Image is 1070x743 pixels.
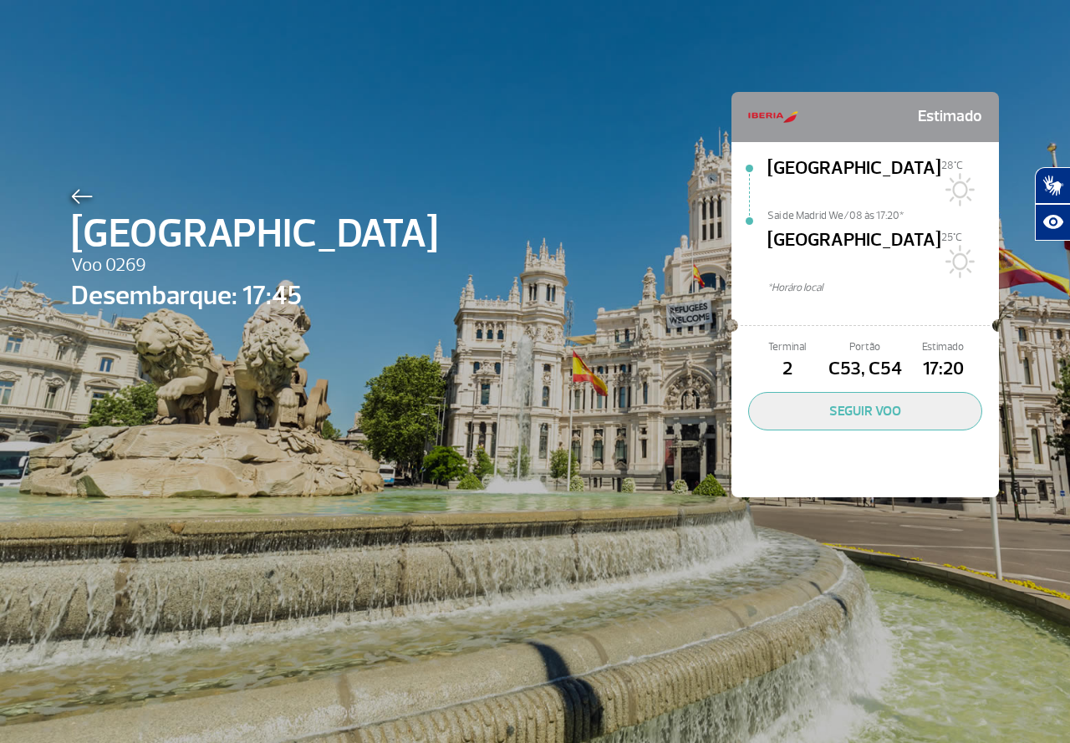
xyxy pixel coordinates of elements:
span: [GEOGRAPHIC_DATA] [71,204,438,264]
span: [GEOGRAPHIC_DATA] [767,155,941,208]
button: Abrir recursos assistivos. [1035,204,1070,241]
img: Sol [941,173,975,206]
button: SEGUIR VOO [748,392,982,430]
span: Estimado [918,100,982,134]
div: Plugin de acessibilidade da Hand Talk. [1035,167,1070,241]
span: C53, C54 [826,355,904,384]
span: Terminal [748,339,826,355]
img: Sol [941,245,975,278]
span: Voo 0269 [71,252,438,280]
span: Estimado [904,339,982,355]
span: *Horáro local [767,280,999,296]
span: 25°C [941,231,962,244]
span: Desembarque: 17:45 [71,276,438,316]
span: 2 [748,355,826,384]
button: Abrir tradutor de língua de sinais. [1035,167,1070,204]
span: 28°C [941,159,963,172]
span: [GEOGRAPHIC_DATA] [767,226,941,280]
span: Portão [826,339,904,355]
span: Sai de Madrid We/08 às 17:20* [767,208,999,220]
span: 17:20 [904,355,982,384]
